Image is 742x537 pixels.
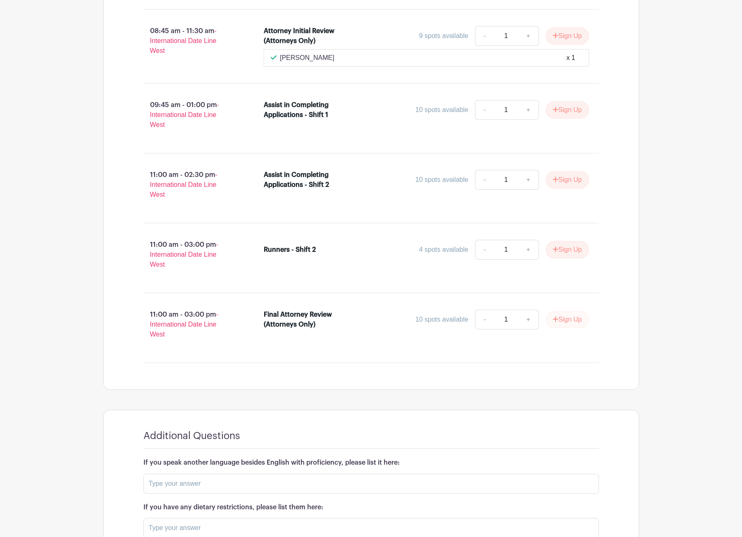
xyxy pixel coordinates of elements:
[546,311,589,328] button: Sign Up
[143,430,240,442] h4: Additional Questions
[546,171,589,189] button: Sign Up
[415,175,468,185] div: 10 spots available
[264,26,335,46] div: Attorney Initial Review (Attorneys Only)
[130,23,251,59] p: 08:45 am - 11:30 am
[130,167,251,203] p: 11:00 am - 02:30 pm
[150,171,217,198] span: - International Date Line West
[130,97,251,133] p: 09:45 am - 01:00 pm
[546,27,589,45] button: Sign Up
[475,240,494,260] a: -
[475,26,494,46] a: -
[130,236,251,273] p: 11:00 am - 03:00 pm
[518,26,539,46] a: +
[150,241,218,268] span: - International Date Line West
[130,306,251,343] p: 11:00 am - 03:00 pm
[264,170,335,190] div: Assist in Completing Applications - Shift 2
[415,315,468,325] div: 10 spots available
[143,474,599,494] input: Type your answer
[475,310,494,329] a: -
[518,310,539,329] a: +
[566,53,575,63] div: x 1
[475,100,494,120] a: -
[518,170,539,190] a: +
[143,504,599,511] h6: If you have any dietary restrictions, please list them here:
[546,101,589,119] button: Sign Up
[475,170,494,190] a: -
[518,240,539,260] a: +
[546,241,589,258] button: Sign Up
[280,53,334,63] p: [PERSON_NAME]
[264,245,316,255] div: Runners - Shift 2
[150,101,219,128] span: - International Date Line West
[415,105,468,115] div: 10 spots available
[264,310,335,329] div: Final Attorney Review (Attorneys Only)
[150,27,217,54] span: - International Date Line West
[143,459,599,467] h6: If you speak another language besides English with proficiency, please list it here:
[150,311,218,338] span: - International Date Line West
[419,31,468,41] div: 9 spots available
[518,100,539,120] a: +
[419,245,468,255] div: 4 spots available
[264,100,335,120] div: Assist in Completing Applications - Shift 1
